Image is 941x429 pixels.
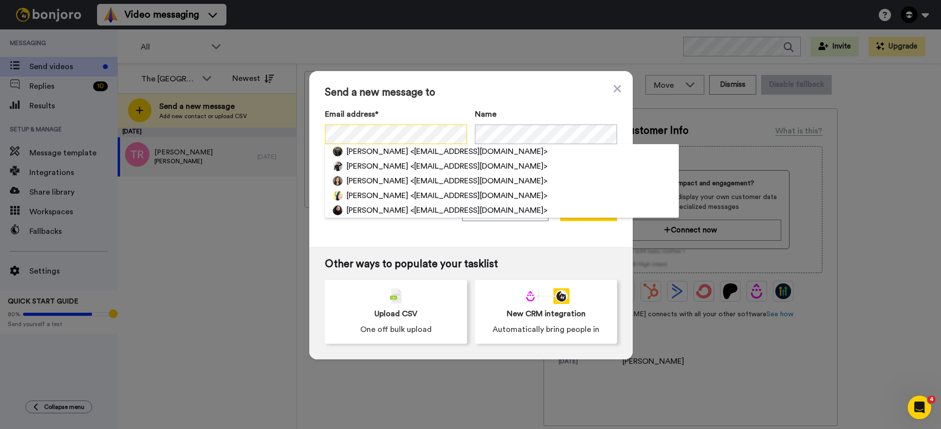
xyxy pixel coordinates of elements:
[410,204,547,216] span: <[EMAIL_ADDRESS][DOMAIN_NAME]>
[475,108,496,120] span: Name
[522,288,570,304] div: animation
[410,160,547,172] span: <[EMAIL_ADDRESS][DOMAIN_NAME]>
[325,258,617,270] span: Other ways to populate your tasklist
[374,308,418,320] span: Upload CSV
[410,190,547,202] span: <[EMAIL_ADDRESS][DOMAIN_NAME]>
[410,175,547,187] span: <[EMAIL_ADDRESS][DOMAIN_NAME]>
[347,160,408,172] span: [PERSON_NAME]
[333,161,343,171] img: 9eedea39-a0a5-4c12-ad61-34e653958a02.jpg
[347,146,408,157] span: [PERSON_NAME]
[347,204,408,216] span: [PERSON_NAME]
[333,205,343,215] img: 12ccc54c-2ff0-47a1-aefe-08086d498ce7.jpg
[390,288,402,304] img: csv-grey.png
[493,324,599,335] span: Automatically bring people in
[507,308,586,320] span: New CRM integration
[333,147,343,156] img: eb4de4ec-55f5-4ea7-b0f8-cc41002e41ad.jpg
[908,396,931,419] iframe: Intercom live chat
[410,146,547,157] span: <[EMAIL_ADDRESS][DOMAIN_NAME]>
[347,190,408,202] span: [PERSON_NAME]
[347,175,408,187] span: [PERSON_NAME]
[360,324,432,335] span: One off bulk upload
[325,87,617,99] span: Send a new message to
[325,108,467,120] label: Email address*
[333,191,343,201] img: 3c61e5ac-d3b0-476e-b4b5-de26f023ff4d.jpg
[333,176,343,186] img: de4bd993-1add-4876-bdc0-2449780d6e34.jpg
[928,396,936,404] span: 4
